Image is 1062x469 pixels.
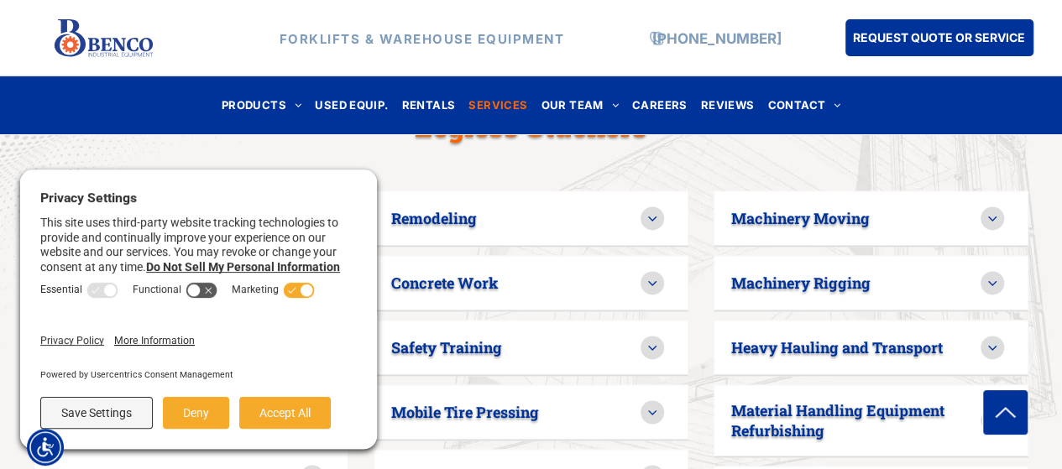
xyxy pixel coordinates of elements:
[731,400,981,440] h3: Material Handling Equipment Refurbishing
[761,94,847,117] a: CONTACT
[391,337,502,357] h3: Safety Training
[215,94,309,117] a: PRODUCTS
[625,94,694,117] a: CAREERS
[731,337,943,357] h3: Heavy Hauling and Transport
[391,402,539,422] h3: Mobile Tire Pressing
[462,94,534,117] a: SERVICES
[395,94,463,117] a: RENTALS
[391,273,499,293] h3: Concrete Work
[694,94,761,117] a: REVIEWS
[731,208,870,228] h3: Machinery Moving
[652,29,782,46] a: [PHONE_NUMBER]
[845,19,1033,56] a: REQUEST QUOTE OR SERVICE
[27,429,64,466] div: Accessibility Menu
[308,94,395,117] a: USED EQUIP.
[280,30,565,46] strong: FORKLIFTS & WAREHOUSE EQUIPMENT
[853,22,1025,53] span: REQUEST QUOTE OR SERVICE
[391,208,477,228] h3: Remodeling
[534,94,625,117] a: OUR TEAM
[731,273,871,293] h3: Machinery Rigging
